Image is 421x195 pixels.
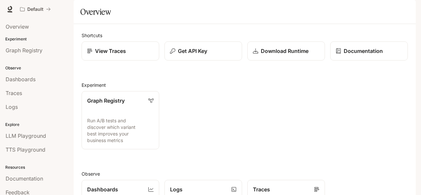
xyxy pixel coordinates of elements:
a: Graph RegistryRun A/B tests and discover which variant best improves your business metrics [82,91,159,149]
a: Documentation [330,41,408,61]
a: View Traces [82,41,159,61]
h2: Experiment [82,82,408,88]
p: Run A/B tests and discover which variant best improves your business metrics [87,117,154,144]
p: Traces [253,185,270,193]
h1: Overview [80,5,111,18]
h2: Observe [82,170,408,177]
p: Get API Key [178,47,207,55]
p: Download Runtime [261,47,309,55]
p: Documentation [344,47,383,55]
p: View Traces [95,47,126,55]
p: Dashboards [87,185,118,193]
h2: Shortcuts [82,32,408,39]
p: Graph Registry [87,97,125,105]
p: Default [27,7,43,12]
a: Download Runtime [247,41,325,61]
p: Logs [170,185,183,193]
button: All workspaces [17,3,54,16]
button: Get API Key [164,41,242,61]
